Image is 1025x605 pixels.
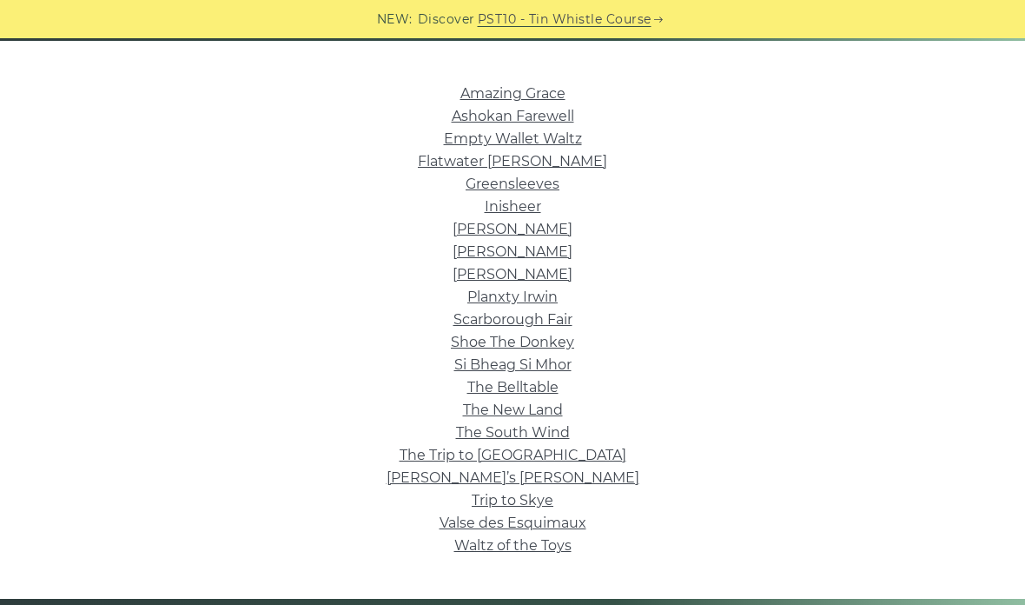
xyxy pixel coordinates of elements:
[463,402,563,418] a: The New Land
[453,243,572,260] a: [PERSON_NAME]
[453,221,572,237] a: [PERSON_NAME]
[440,515,586,531] a: Valse des Esquimaux
[454,356,572,373] a: Si­ Bheag Si­ Mhor
[453,311,572,328] a: Scarborough Fair
[452,108,574,124] a: Ashokan Farewell
[467,379,559,396] a: The Belltable
[418,10,475,30] span: Discover
[454,537,572,554] a: Waltz of the Toys
[485,198,541,215] a: Inisheer
[460,85,565,102] a: Amazing Grace
[377,10,413,30] span: NEW:
[387,469,639,486] a: [PERSON_NAME]’s [PERSON_NAME]
[472,492,553,509] a: Trip to Skye
[400,447,626,463] a: The Trip to [GEOGRAPHIC_DATA]
[451,334,574,350] a: Shoe The Donkey
[467,289,558,305] a: Planxty Irwin
[456,424,570,441] a: The South Wind
[444,130,582,147] a: Empty Wallet Waltz
[478,10,651,30] a: PST10 - Tin Whistle Course
[418,153,607,170] a: Flatwater [PERSON_NAME]
[466,176,559,192] a: Greensleeves
[453,266,572,283] a: [PERSON_NAME]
